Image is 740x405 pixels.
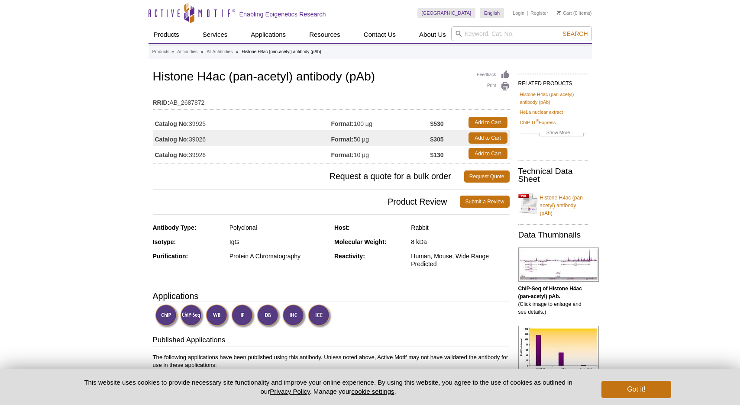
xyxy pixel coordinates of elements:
strong: $305 [430,135,443,143]
strong: Molecular Weight: [334,238,386,245]
h2: Enabling Epigenetics Research [239,10,326,18]
sup: ® [536,119,539,123]
div: IgG [229,238,328,246]
a: [GEOGRAPHIC_DATA] [417,8,476,18]
b: ChIP-Seq of Histone H4ac (pan-acetyl) pAb. [518,286,582,299]
img: Histone H4ac (pan-acetyl) antibody (pAb) tested by ChIP-Seq. [518,247,599,282]
strong: $130 [430,151,443,159]
h3: Published Applications [153,335,510,347]
button: cookie settings [351,388,394,395]
span: Product Review [153,196,460,208]
li: » [236,49,239,54]
strong: $530 [430,120,443,128]
h2: Data Thumbnails [518,231,588,239]
div: Polyclonal [229,224,328,231]
a: Histone H4ac (pan-acetyl) antibody (pAb) [518,189,588,217]
a: Show More [520,129,586,138]
a: English [480,8,504,18]
a: Resources [304,26,346,43]
a: About Us [414,26,451,43]
a: Add to Cart [469,148,507,159]
a: Login [513,10,524,16]
strong: RRID: [153,99,170,106]
a: Antibodies [177,48,197,56]
h2: RELATED PRODUCTS [518,74,588,89]
li: » [201,49,204,54]
strong: Reactivity: [334,253,365,260]
a: ChIP-IT®Express [520,119,556,126]
img: Your Cart [557,10,561,15]
li: Histone H4ac (pan-acetyl) antibody (pAb) [242,49,321,54]
li: | [527,8,528,18]
span: Request a quote for a bulk order [153,170,464,183]
a: Services [197,26,233,43]
a: Register [530,10,548,16]
img: Western Blot Validated [206,304,229,328]
strong: Isotype: [153,238,176,245]
span: Search [562,30,588,37]
img: Immunohistochemistry Validated [282,304,306,328]
img: Immunofluorescence Validated [231,304,255,328]
a: Print [477,82,510,91]
div: Protein A Chromatography [229,252,328,260]
td: 39925 [153,115,331,130]
div: 8 kDa [411,238,509,246]
a: Histone H4ac (pan-acetyl) antibody (pAb) [520,90,586,106]
a: Products [149,26,184,43]
strong: Catalog No: [155,135,189,143]
td: 39926 [153,146,331,161]
a: Submit a Review [460,196,509,208]
a: HeLa nuclear extract [520,108,563,116]
li: » [171,49,174,54]
td: 10 µg [331,146,430,161]
strong: Antibody Type: [153,224,197,231]
img: Dot Blot Validated [257,304,281,328]
a: Privacy Policy [270,388,310,395]
h2: Technical Data Sheet [518,167,588,183]
a: All Antibodies [207,48,233,56]
li: (0 items) [557,8,592,18]
div: Rabbit [411,224,509,231]
img: Histone H4ac (pan-acetyl) antibody (pAb) tested by ChIP. [518,326,599,373]
strong: Host: [334,224,350,231]
a: Applications [246,26,291,43]
strong: Catalog No: [155,120,189,128]
a: Request Quote [464,170,510,183]
h3: Applications [153,289,510,302]
a: Add to Cart [469,132,507,144]
strong: Format: [331,151,354,159]
button: Got it! [601,381,671,398]
td: 50 µg [331,130,430,146]
strong: Format: [331,120,354,128]
a: Add to Cart [469,117,507,128]
img: Immunocytochemistry Validated [308,304,332,328]
a: Contact Us [359,26,401,43]
img: ChIP-Seq Validated [180,304,204,328]
td: AB_2687872 [153,93,510,107]
p: This website uses cookies to provide necessary site functionality and improve your online experie... [69,378,588,396]
p: (Click image to enlarge and see details.) [518,285,588,316]
img: ChIP Validated [155,304,179,328]
a: Cart [557,10,572,16]
td: 39026 [153,130,331,146]
td: 100 µg [331,115,430,130]
strong: Purification: [153,253,188,260]
input: Keyword, Cat. No. [451,26,592,41]
div: Human, Mouse, Wide Range Predicted [411,252,509,268]
a: Products [152,48,169,56]
a: Feedback [477,70,510,80]
strong: Catalog No: [155,151,189,159]
button: Search [560,30,590,38]
strong: Format: [331,135,354,143]
h1: Histone H4ac (pan-acetyl) antibody (pAb) [153,70,510,85]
